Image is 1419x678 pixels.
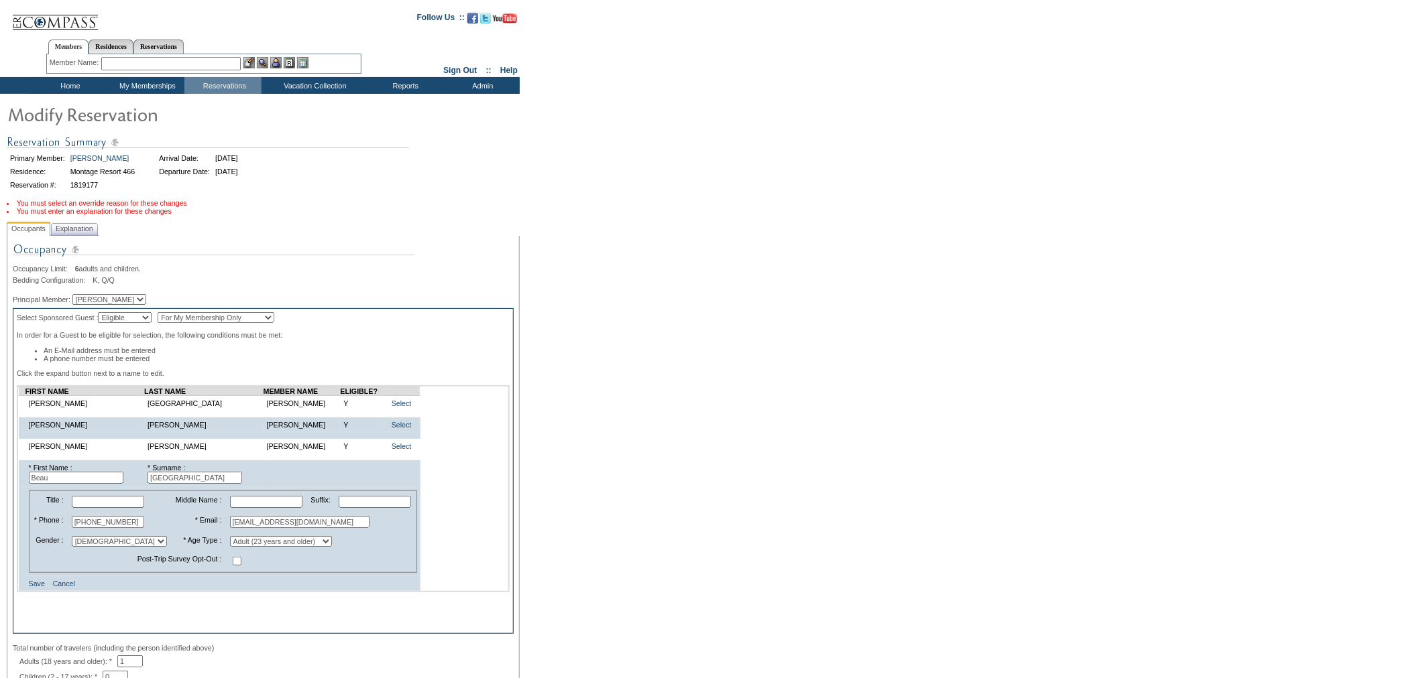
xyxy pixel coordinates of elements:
td: FIRST NAME [25,387,145,396]
a: Follow us on Twitter [480,17,491,25]
li: A phone number must be entered [44,354,510,362]
td: Reservations [184,77,262,94]
img: Follow us on Twitter [480,13,491,23]
img: Subscribe to our YouTube Channel [493,13,517,23]
td: Arrival Date: [157,152,212,164]
td: [DATE] [213,152,240,164]
img: Reservations [284,57,295,68]
a: Help [500,66,518,75]
img: Impersonate [270,57,282,68]
td: Reports [365,77,443,94]
a: Members [48,40,89,54]
td: Title : [31,492,67,511]
a: Cancel [53,580,75,588]
div: adults and children. [13,265,514,273]
img: View [257,57,268,68]
td: Y [340,417,384,432]
td: [GEOGRAPHIC_DATA] [144,396,264,411]
img: Reservation Summary [7,134,409,151]
td: Suffix: [307,492,334,511]
span: Occupants [9,222,48,236]
div: Total number of travelers (including the person identified above) [13,644,514,652]
td: [PERSON_NAME] [25,439,145,454]
a: Select [392,442,412,450]
td: Home [30,77,107,94]
span: Principal Member: [13,295,70,303]
img: Become our fan on Facebook [467,13,478,23]
td: Middle Name : [172,492,225,511]
a: Subscribe to our YouTube Channel [493,17,517,25]
td: * Surname : [144,460,264,487]
img: b_calculator.gif [297,57,308,68]
img: Occupancy [13,241,415,265]
span: Bedding Configuration: [13,276,91,284]
td: LAST NAME [144,387,264,396]
td: * First Name : [25,460,145,487]
td: * Phone : [31,513,67,531]
td: Y [340,396,384,411]
td: [PERSON_NAME] [25,396,145,411]
td: Departure Date: [157,165,212,178]
td: ELIGIBLE? [340,387,384,396]
td: [DATE] [213,165,240,178]
img: b_edit.gif [243,57,255,68]
td: Primary Member: [8,152,67,164]
span: 6 [75,265,79,273]
a: Sign Out [443,66,477,75]
div: Select Sponsored Guest : In order for a Guest to be eligible for selection, the following conditi... [13,308,514,634]
div: Member Name: [50,57,101,68]
a: Select [392,399,412,407]
li: An E-Mail address must be entered [44,346,510,354]
a: Reservations [133,40,184,54]
td: [PERSON_NAME] [144,439,264,454]
a: Select [392,421,412,429]
span: Adults (18 years and older): * [19,657,117,665]
td: MEMBER NAME [264,387,341,396]
td: [PERSON_NAME] [264,439,341,454]
td: * Age Type : [172,533,225,550]
td: Post-Trip Survey Opt-Out : [31,551,225,571]
a: Become our fan on Facebook [467,17,478,25]
span: K, Q/Q [93,276,115,284]
td: [PERSON_NAME] [25,417,145,432]
td: [PERSON_NAME] [264,417,341,432]
td: Vacation Collection [262,77,365,94]
td: [PERSON_NAME] [264,396,341,411]
td: 1819177 [68,179,137,191]
li: You must select an override reason for these changes [7,199,520,207]
a: Residences [89,40,133,54]
td: My Memberships [107,77,184,94]
td: Follow Us :: [417,11,465,27]
td: Residence: [8,165,67,178]
img: Compass Home [11,3,99,31]
span: Explanation [53,222,96,236]
span: Occupancy Limit: [13,265,73,273]
td: Reservation #: [8,179,67,191]
a: Save [29,580,45,588]
td: * Email : [172,513,225,531]
a: [PERSON_NAME] [70,154,129,162]
span: :: [486,66,492,75]
td: Gender : [31,533,67,550]
td: Montage Resort 466 [68,165,137,178]
li: You must enter an explanation for these changes [7,207,520,215]
td: [PERSON_NAME] [144,417,264,432]
td: Y [340,439,384,454]
td: Admin [443,77,520,94]
img: Modify Reservation [7,100,275,127]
